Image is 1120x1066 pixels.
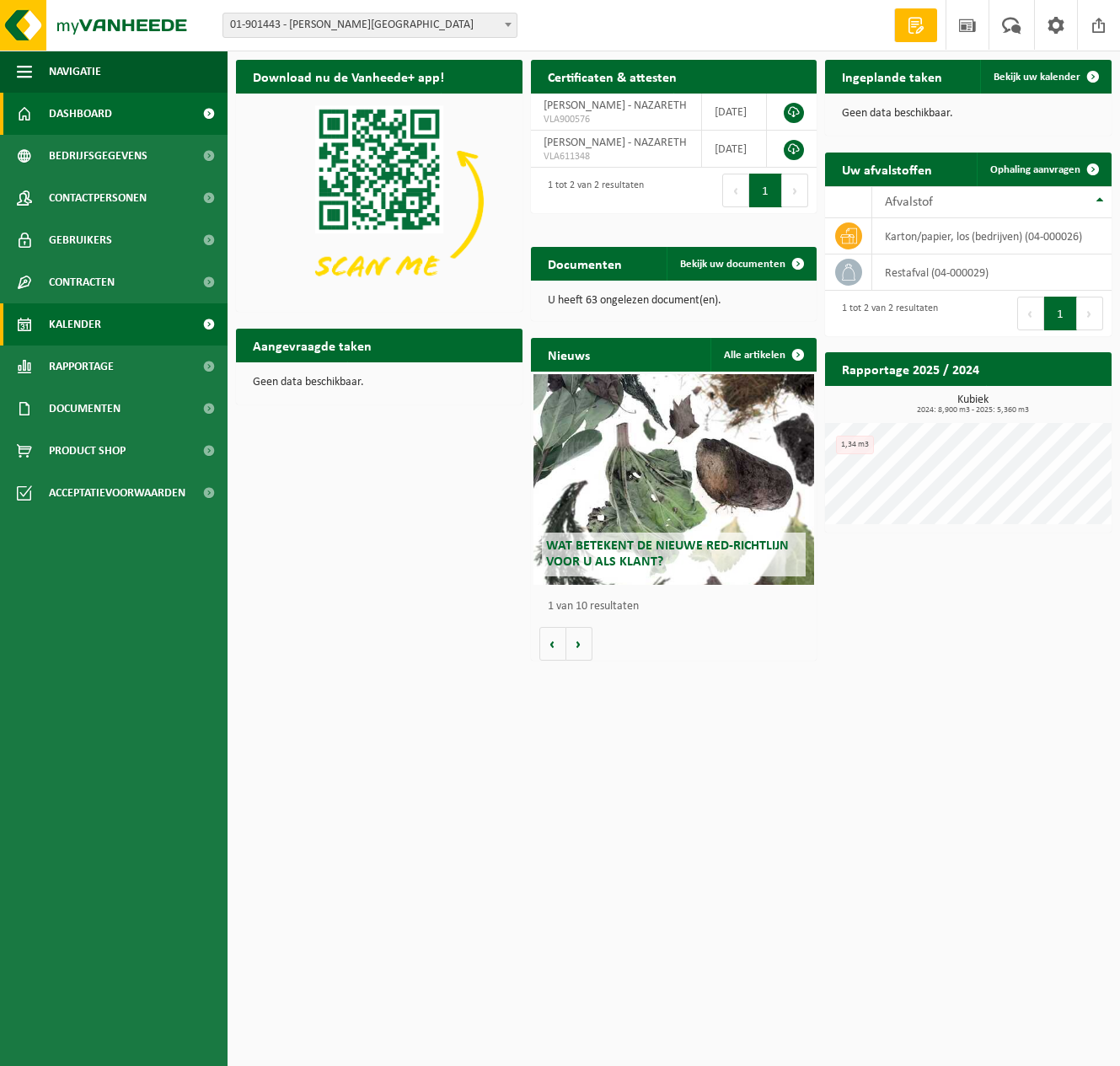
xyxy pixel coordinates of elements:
[253,377,506,388] p: Geen data beschikbaar.
[49,388,121,430] span: Documenten
[49,430,126,472] span: Product Shop
[49,303,101,346] span: Kalender
[49,135,147,177] span: Bedrijfsgegevens
[236,94,522,308] img: Download de VHEPlus App
[49,472,185,514] span: Acceptatievoorwaarden
[539,172,644,209] div: 1 tot 2 van 2 resultaten
[531,338,607,371] h2: Nieuws
[49,177,147,219] span: Contactpersonen
[872,218,1112,254] td: karton/papier, los (bedrijven) (04-000026)
[544,150,689,163] span: VLA611348
[531,60,694,93] h2: Certificaten & attesten
[825,352,996,385] h2: Rapportage 2025 / 2024
[825,153,949,185] h2: Uw afvalstoffen
[546,539,789,569] span: Wat betekent de nieuwe RED-richtlijn voor u als klant?
[680,259,785,270] span: Bekijk uw documenten
[531,247,639,280] h2: Documenten
[749,174,782,207] button: 1
[836,436,874,454] div: 1,34 m3
[1017,297,1044,330] button: Previous
[977,153,1110,186] a: Ophaling aanvragen
[49,93,112,135] span: Dashboard
[222,13,517,38] span: 01-901443 - VERTRIEST BERT DRUKKERIJ - NAZARETH
[667,247,815,281] a: Bekijk uw documenten
[49,346,114,388] span: Rapportage
[544,113,689,126] span: VLA900576
[702,131,767,168] td: [DATE]
[885,196,933,209] span: Afvalstof
[223,13,517,37] span: 01-901443 - VERTRIEST BERT DRUKKERIJ - NAZARETH
[236,60,461,93] h2: Download nu de Vanheede+ app!
[544,99,687,112] span: [PERSON_NAME] - NAZARETH
[833,406,1112,415] span: 2024: 8,900 m3 - 2025: 5,360 m3
[544,137,687,149] span: [PERSON_NAME] - NAZARETH
[833,394,1112,415] h3: Kubiek
[994,72,1080,83] span: Bekijk uw kalender
[236,329,389,362] h2: Aangevraagde taken
[566,627,592,661] button: Volgende
[782,174,808,207] button: Next
[702,94,767,131] td: [DATE]
[722,174,749,207] button: Previous
[548,601,809,613] p: 1 van 10 resultaten
[986,385,1110,419] a: Bekijk rapportage
[833,295,938,332] div: 1 tot 2 van 2 resultaten
[49,51,101,93] span: Navigatie
[710,338,815,372] a: Alle artikelen
[980,60,1110,94] a: Bekijk uw kalender
[1077,297,1103,330] button: Next
[872,254,1112,291] td: restafval (04-000029)
[49,261,115,303] span: Contracten
[539,627,566,661] button: Vorige
[533,374,814,585] a: Wat betekent de nieuwe RED-richtlijn voor u als klant?
[842,108,1095,120] p: Geen data beschikbaar.
[548,295,801,307] p: U heeft 63 ongelezen document(en).
[49,219,112,261] span: Gebruikers
[990,164,1080,175] span: Ophaling aanvragen
[1044,297,1077,330] button: 1
[825,60,959,93] h2: Ingeplande taken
